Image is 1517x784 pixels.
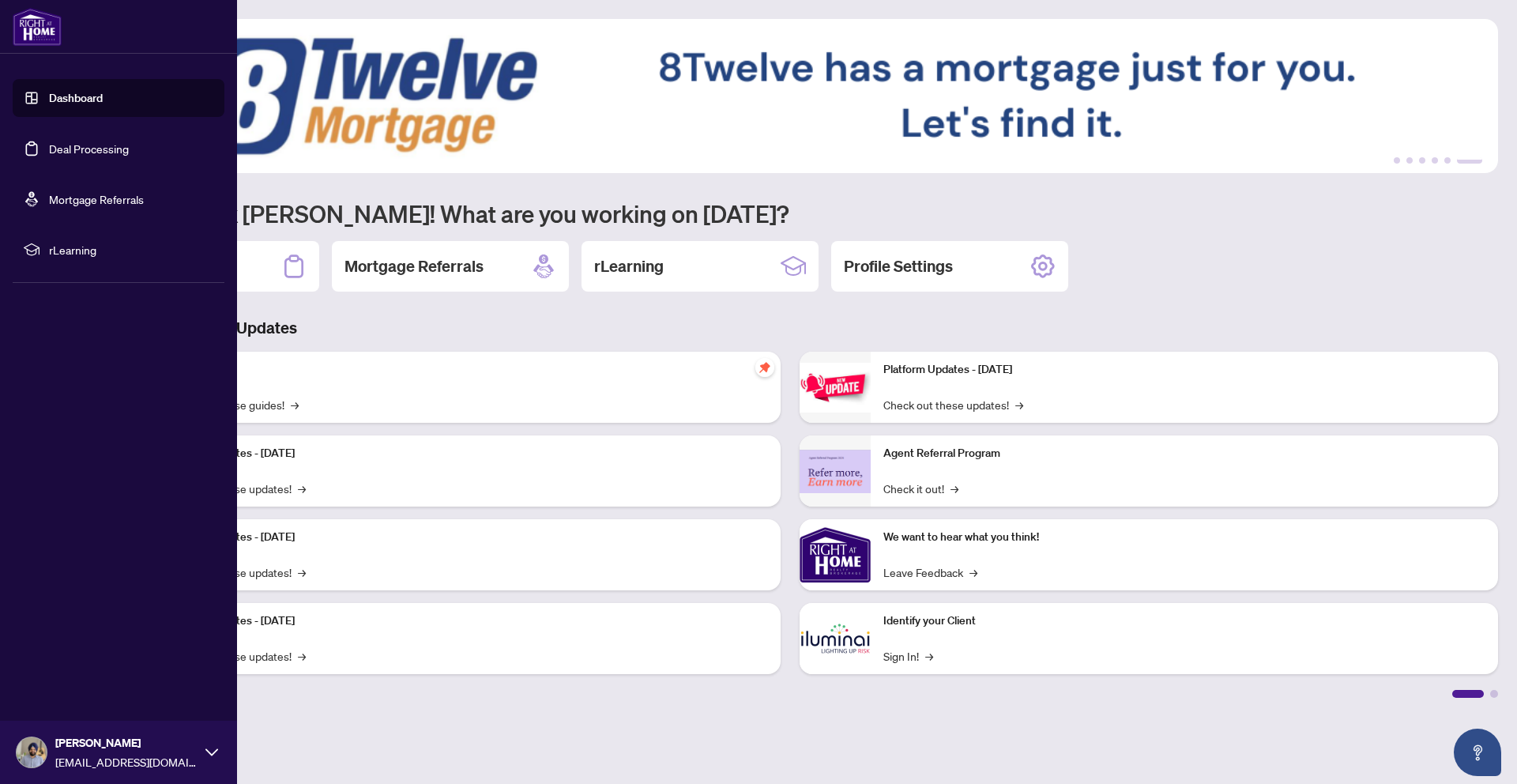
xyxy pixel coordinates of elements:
button: 1 [1394,157,1400,164]
span: [EMAIL_ADDRESS][DOMAIN_NAME] [55,753,198,771]
h2: rLearning [594,255,664,277]
button: 6 [1457,157,1482,164]
a: Leave Feedback→ [883,563,977,581]
a: Check it out!→ [883,480,958,497]
img: Profile Icon [17,737,47,767]
a: Dashboard [49,91,103,105]
span: → [1015,396,1023,413]
a: Mortgage Referrals [49,192,144,206]
span: → [925,647,933,665]
img: Agent Referral Program [800,450,871,493]
p: We want to hear what you think! [883,529,1485,546]
img: We want to hear what you think! [800,519,871,590]
h2: Mortgage Referrals [344,255,484,277]
h1: Welcome back [PERSON_NAME]! What are you working on [DATE]? [82,198,1498,228]
img: Identify your Client [800,603,871,674]
h3: Brokerage & Industry Updates [82,317,1498,339]
span: [PERSON_NAME] [55,734,198,752]
span: rLearning [49,241,213,258]
p: Platform Updates - [DATE] [166,529,768,546]
img: Platform Updates - June 23, 2025 [800,363,871,413]
button: 5 [1444,157,1451,164]
a: Check out these updates!→ [883,396,1023,413]
a: Deal Processing [49,141,129,156]
span: → [969,563,977,581]
button: Open asap [1454,729,1501,776]
p: Platform Updates - [DATE] [166,445,768,462]
p: Platform Updates - [DATE] [883,361,1485,379]
button: 4 [1432,157,1438,164]
button: 2 [1406,157,1413,164]
span: → [298,480,306,497]
p: Self-Help [166,361,768,379]
button: 3 [1419,157,1425,164]
span: → [291,396,299,413]
img: Slide 5 [82,19,1498,173]
p: Platform Updates - [DATE] [166,612,768,630]
img: logo [13,8,62,46]
span: → [298,563,306,581]
span: → [298,647,306,665]
a: Sign In!→ [883,647,933,665]
p: Identify your Client [883,612,1485,630]
p: Agent Referral Program [883,445,1485,462]
h2: Profile Settings [844,255,953,277]
span: pushpin [755,358,774,377]
span: → [950,480,958,497]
